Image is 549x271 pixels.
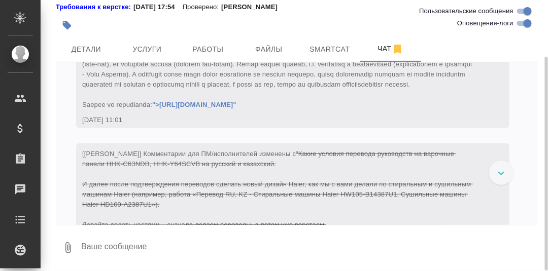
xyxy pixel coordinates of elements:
[56,2,133,12] div: Нажми, чтобы открыть папку с инструкцией
[419,6,513,16] span: Пользовательские сообщения
[123,43,171,56] span: Услуги
[82,20,474,108] span: [[PERSON_NAME] оставил комментарий:
[62,43,111,56] span: Детали
[82,20,474,108] span: "Lor: IPSU: dolorsitamet. Consectetur: AD-EL. Seddoeius tempori u laboreetdol. Magnaal en adm ve ...
[82,115,474,125] div: [DATE] 11:01
[152,101,236,108] a: ">[URL][DOMAIN_NAME]"
[245,43,293,56] span: Файлы
[56,2,133,12] a: Требования к верстке:
[56,14,78,36] button: Добавить тэг
[183,2,222,12] p: Проверено:
[221,2,285,12] p: [PERSON_NAME]
[457,18,513,28] span: Оповещения-логи
[366,43,415,55] span: Чат
[184,43,232,56] span: Работы
[305,43,354,56] span: Smartcat
[133,2,183,12] p: [DATE] 17:54
[392,43,404,55] svg: Отписаться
